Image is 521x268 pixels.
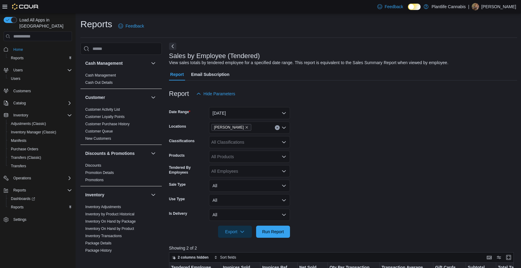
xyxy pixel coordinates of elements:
button: Run Report [256,226,290,238]
button: Users [11,67,25,74]
button: Catalog [11,100,28,107]
a: Product Expirations [85,256,117,260]
span: Home [11,45,72,53]
h1: Reports [80,18,112,30]
button: Transfers [6,162,74,170]
button: Reports [6,203,74,211]
span: Export [222,226,248,238]
span: Inventory On Hand by Product [85,226,134,231]
a: Customers [11,87,33,95]
span: Load All Apps in [GEOGRAPHIC_DATA] [17,17,72,29]
span: Customer Queue [85,129,113,134]
span: Report [170,68,184,80]
span: Run Report [262,229,284,235]
a: Customer Loyalty Points [85,115,125,119]
span: Users [11,67,72,74]
button: Customer [85,94,148,100]
button: Customer [150,94,157,101]
span: Customer Purchase History [85,122,130,126]
span: Transfers (Classic) [11,155,41,160]
span: Customers [11,87,72,95]
span: Adjustments (Classic) [8,120,72,127]
button: Display options [495,254,503,261]
button: Open list of options [282,140,286,145]
button: Users [1,66,74,74]
label: Classifications [169,139,195,143]
span: Inventory [11,112,72,119]
span: Discounts [85,163,101,168]
a: Customer Activity List [85,107,120,112]
button: Inventory [85,192,148,198]
a: Package History [85,248,112,253]
a: Transfers [8,162,28,170]
button: Discounts & Promotions [150,150,157,157]
button: Inventory [1,111,74,119]
a: Inventory Adjustments [85,205,121,209]
span: Transfers [11,164,26,168]
span: Feedback [125,23,144,29]
div: Cash Management [80,72,162,89]
button: Users [6,74,74,83]
button: Purchase Orders [6,145,74,153]
p: | [468,3,469,10]
a: Transfers (Classic) [8,154,44,161]
button: Reports [1,186,74,194]
a: Promotions [85,178,104,182]
button: Operations [11,175,34,182]
span: Catalog [13,101,26,106]
button: Next [169,43,176,50]
button: Transfers (Classic) [6,153,74,162]
a: Inventory On Hand by Product [85,227,134,231]
span: Reports [11,187,72,194]
a: Dashboards [8,195,37,202]
h3: Customer [85,94,105,100]
button: All [209,180,290,192]
button: Customers [1,87,74,95]
label: Is Delivery [169,211,187,216]
button: Manifests [6,136,74,145]
span: Reports [11,56,24,60]
a: Adjustments (Classic) [8,120,48,127]
label: Sale Type [169,182,186,187]
button: Operations [1,174,74,182]
a: Package Details [85,241,112,245]
span: Users [11,76,20,81]
label: Products [169,153,185,158]
a: Cash Management [85,73,116,77]
span: 2 columns hidden [178,255,209,260]
span: Wainwright [211,124,252,131]
a: Feedback [375,1,405,13]
a: Feedback [116,20,146,32]
h3: Inventory [85,192,104,198]
a: Manifests [8,137,29,144]
a: Cash Out Details [85,80,113,85]
a: Inventory Transactions [85,234,122,238]
span: Hide Parameters [204,91,235,97]
a: Settings [11,216,29,223]
span: Inventory by Product Historical [85,212,135,217]
input: Dark Mode [408,4,421,10]
label: Use Type [169,197,185,201]
span: Inventory Manager (Classic) [8,129,72,136]
button: Home [1,45,74,54]
div: Mary Babiuk [472,3,479,10]
p: Plantlife Cannabis [431,3,466,10]
span: Home [13,47,23,52]
span: Transfers [8,162,72,170]
a: Customer Queue [85,129,113,133]
span: Users [13,68,23,73]
button: Inventory Manager (Classic) [6,128,74,136]
button: Inventory [150,191,157,198]
span: Settings [13,217,26,222]
a: Inventory Manager (Classic) [8,129,59,136]
button: Cash Management [150,60,157,67]
span: Operations [11,175,72,182]
span: New Customers [85,136,111,141]
button: Reports [11,187,28,194]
